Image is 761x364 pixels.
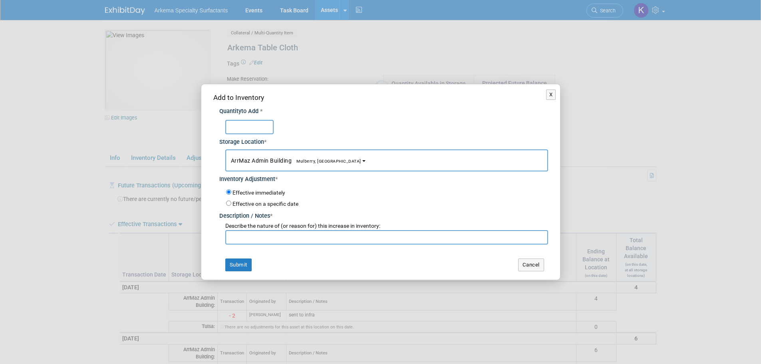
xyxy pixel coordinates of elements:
[219,171,548,184] div: Inventory Adjustment
[231,157,361,164] span: ArrMaz Admin Building
[219,107,548,116] div: Quantity
[232,189,285,197] label: Effective immediately
[546,90,556,100] button: X
[225,259,252,271] button: Submit
[219,134,548,147] div: Storage Location
[292,159,361,164] span: Mulberry, [GEOGRAPHIC_DATA]
[225,149,548,171] button: ArrMaz Admin BuildingMulberry, [GEOGRAPHIC_DATA]
[518,259,544,271] button: Cancel
[213,93,264,101] span: Add to Inventory
[232,201,298,207] label: Effective on a specific date
[225,223,380,229] span: Describe the nature of (or reason for) this increase in inventory:
[241,108,258,115] span: to Add
[219,208,548,221] div: Description / Notes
